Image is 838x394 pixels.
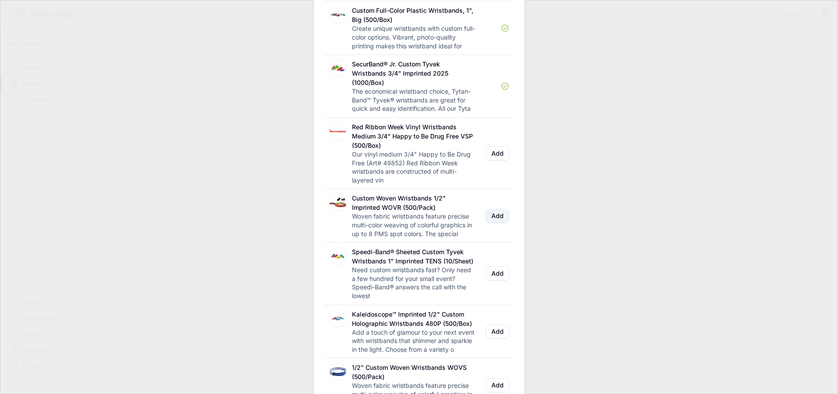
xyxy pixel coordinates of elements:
div: Add a touch of glamour to your next event with wristbands that shimmer and sparkle in the light. ... [352,328,475,354]
button: Add [486,266,509,281]
button: Add [486,378,509,392]
div: Need custom wristbands fast? Only need a few hundred for your small event? Speedi-Band® answers t... [352,266,475,300]
button: Add [486,146,509,161]
div: The economical wristband choice, Tytan-Band™ Tyvek® wristbands are great for quick and easy ident... [352,87,475,113]
div: Kaleidoscope™ Imprinted 1/2" Custom Holographic Wristbands 480P (500/Box) [352,310,475,328]
div: SecurBand® Jr. Custom Tyvek Wristbands 3/4" Imprinted 2025 (1000/Box) [352,59,475,87]
div: Speedi-Band® Sheeted Custom Tyvek Wristbands 1" Imprinted TENS (10/Sheet) [352,247,475,266]
div: Custom Woven Wristbands 1/2" Imprinted WOVR (500/Pack) [352,193,475,212]
div: Our vinyl medium 3/4" Happy to Be Drug Free (Art# 49852) Red Ribbon Week wristbands are construct... [352,150,475,184]
div: Woven fabric wristbands feature precise multi-color weaving of colorful graphics in up to 8 PMS s... [352,212,475,238]
div: 1/2" Custom Woven Wristbands WOVS (500/Pack) [352,363,475,381]
button: Add [486,325,509,339]
div: Create unique wristbands with custom full-color options. Vibrant, photo-quality printing makes th... [352,24,475,50]
div: Custom Full-Color Plastic Wristbands, 1", Big (500/Box) [352,6,475,24]
div: Red Ribbon Week Vinyl Wristbands Medium 3/4" Happy to Be Drug Free VSP (500/Box) [352,122,475,150]
button: Add [486,209,509,223]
